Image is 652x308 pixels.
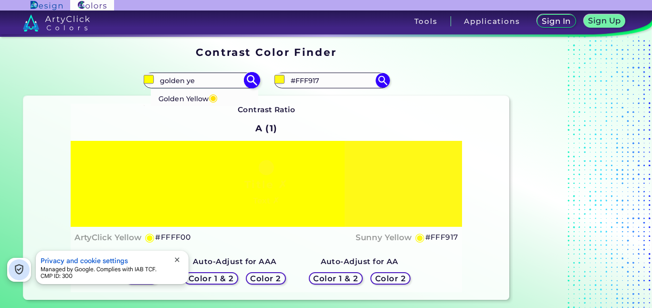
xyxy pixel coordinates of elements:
[414,18,438,25] h3: Tools
[375,275,406,282] h5: Color 2
[415,232,425,243] h5: ◉
[189,275,233,282] h5: Color 1 & 2
[209,91,218,104] span: ◉
[157,74,245,87] input: type color 1..
[238,105,295,114] strong: Contrast Ratio
[243,72,260,89] img: icon search
[253,194,279,208] h4: Text ✗
[145,232,155,243] h5: ◉
[313,275,358,282] h5: Color 1 & 2
[196,45,337,59] h1: Contrast Color Finder
[542,17,570,25] h5: Sign In
[464,18,520,25] h3: Applications
[287,74,376,87] input: type color 2..
[244,177,288,191] h1: Title ✗
[158,89,218,106] p: Golden Yellow
[588,17,620,24] h5: Sign Up
[155,231,190,244] h5: #FFFF00
[193,257,277,266] strong: Auto-Adjust for AAA
[513,43,632,304] iframe: Advertisement
[376,73,390,87] img: icon search
[425,231,458,244] h5: #FFF917
[74,231,141,244] h4: ArtyClick Yellow
[356,231,411,244] h4: Sunny Yellow
[251,118,282,139] h2: A (1)
[250,275,281,282] h5: Color 2
[23,14,90,32] img: logo_artyclick_colors_white.svg
[31,1,63,10] img: ArtyClick Design logo
[584,14,626,28] a: Sign Up
[321,257,399,266] strong: Auto-Adjust for AA
[537,14,576,28] a: Sign In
